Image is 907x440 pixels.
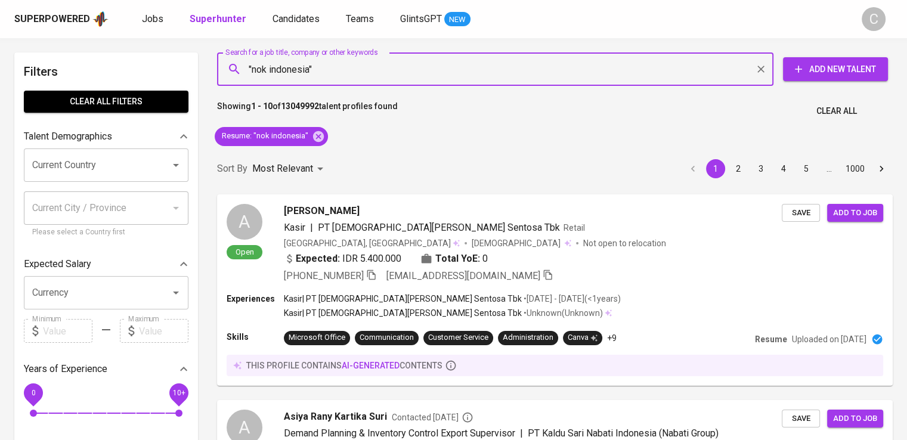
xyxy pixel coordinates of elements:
span: | [310,221,313,235]
input: Value [43,319,92,343]
p: this profile contains contents [246,360,442,371]
p: Talent Demographics [24,129,112,144]
span: Add to job [833,206,877,220]
span: 0 [482,252,488,266]
p: Kasir | PT [DEMOGRAPHIC_DATA][PERSON_NAME] Sentosa Tbk [284,293,522,305]
p: +9 [607,332,617,344]
span: Add New Talent [793,62,878,77]
span: Contacted [DATE] [392,411,473,423]
button: Go to page 2 [729,159,748,178]
div: Superpowered [14,13,90,26]
p: • Unknown ( Unknown ) [522,307,603,319]
p: Showing of talent profiles found [217,100,398,122]
h6: Filters [24,62,188,81]
button: Add to job [827,410,883,428]
button: Add New Talent [783,57,888,81]
p: Uploaded on [DATE] [792,333,866,345]
p: Experiences [227,293,284,305]
p: Kasir | PT [DEMOGRAPHIC_DATA][PERSON_NAME] Sentosa Tbk [284,307,522,319]
span: Resume : "nok indonesia" [215,131,315,142]
button: Go to page 1000 [842,159,868,178]
button: Clear [753,61,769,78]
a: Teams [346,12,376,27]
input: Value [139,319,188,343]
span: Save [788,206,814,220]
nav: pagination navigation [682,159,893,178]
button: Clear All [812,100,862,122]
p: Skills [227,331,284,343]
p: Most Relevant [252,162,313,176]
p: Please select a Country first [32,227,180,238]
div: Microsoft Office [289,332,345,343]
span: 10+ [172,389,185,397]
div: Canva [568,332,598,343]
b: Superhunter [190,13,246,24]
span: NEW [444,14,470,26]
a: Superhunter [190,12,249,27]
span: Retail [564,223,585,233]
span: Teams [346,13,374,24]
span: Save [788,412,814,426]
div: A [227,204,262,240]
b: 13049992 [281,101,319,111]
button: Clear All filters [24,91,188,113]
div: Expected Salary [24,252,188,276]
div: Customer Service [428,332,488,343]
div: Most Relevant [252,158,327,180]
p: Years of Experience [24,362,107,376]
span: Open [231,247,259,257]
p: Sort By [217,162,247,176]
span: GlintsGPT [400,13,442,24]
div: Resume: "nok indonesia" [215,127,328,146]
button: Go to page 5 [797,159,816,178]
button: Go to next page [872,159,891,178]
div: Communication [360,332,414,343]
img: app logo [92,10,109,28]
div: IDR 5.400.000 [284,252,401,266]
div: C [862,7,886,31]
button: Go to page 3 [751,159,770,178]
span: [PERSON_NAME] [284,204,360,218]
b: Expected: [296,252,340,266]
svg: By Batam recruiter [462,411,473,423]
button: Add to job [827,204,883,222]
span: [EMAIL_ADDRESS][DOMAIN_NAME] [386,270,540,281]
span: Add to job [833,412,877,426]
a: Superpoweredapp logo [14,10,109,28]
button: Save [782,410,820,428]
span: [DEMOGRAPHIC_DATA] [472,237,562,249]
b: 1 - 10 [251,101,273,111]
a: AOpen[PERSON_NAME]Kasir|PT [DEMOGRAPHIC_DATA][PERSON_NAME] Sentosa TbkRetail[GEOGRAPHIC_DATA], [G... [217,194,893,386]
span: PT Kaldu Sari Nabati Indonesia (Nabati Group) [528,427,719,439]
a: Jobs [142,12,166,27]
span: Clear All filters [33,94,179,109]
span: Asiya Rany Kartika Suri [284,410,387,424]
button: Save [782,204,820,222]
span: Kasir [284,222,305,233]
p: • [DATE] - [DATE] ( <1 years ) [522,293,621,305]
span: Demand Planning & Inventory Control Export Supervisor [284,427,515,439]
a: GlintsGPT NEW [400,12,470,27]
p: Expected Salary [24,257,91,271]
div: … [819,163,838,175]
button: page 1 [706,159,725,178]
span: Clear All [816,104,857,119]
span: 0 [31,389,35,397]
b: Total YoE: [435,252,480,266]
button: Go to page 4 [774,159,793,178]
p: Not open to relocation [583,237,666,249]
button: Open [168,284,184,301]
div: Years of Experience [24,357,188,381]
p: Resume [755,333,787,345]
span: PT [DEMOGRAPHIC_DATA][PERSON_NAME] Sentosa Tbk [318,222,560,233]
button: Open [168,157,184,173]
a: Candidates [273,12,322,27]
span: AI-generated [342,361,400,370]
span: Candidates [273,13,320,24]
div: Administration [503,332,553,343]
span: [PHONE_NUMBER] [284,270,364,281]
span: Jobs [142,13,163,24]
div: [GEOGRAPHIC_DATA], [GEOGRAPHIC_DATA] [284,237,460,249]
div: Talent Demographics [24,125,188,148]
